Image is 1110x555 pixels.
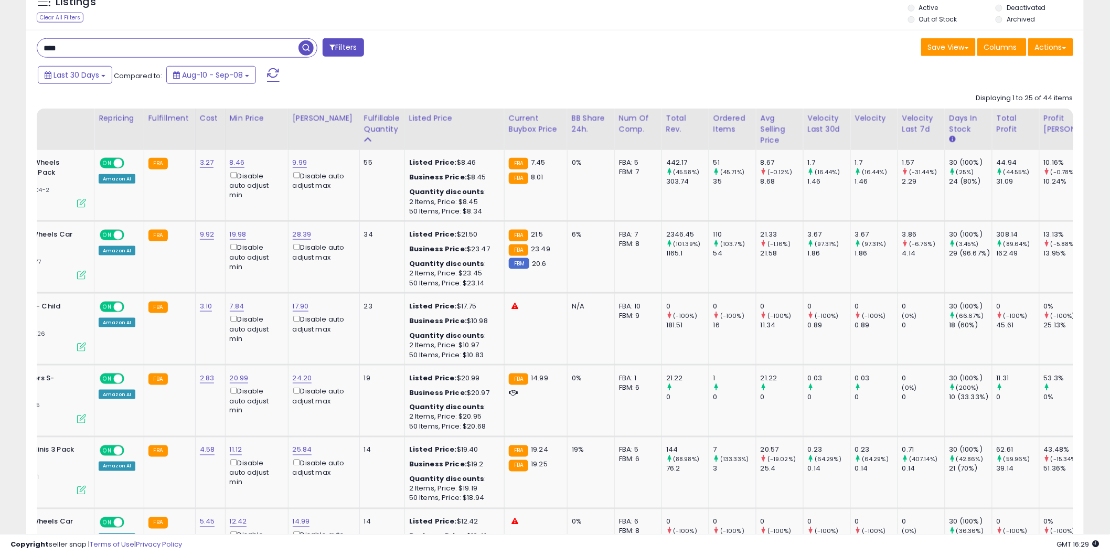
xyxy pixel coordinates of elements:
[531,172,543,182] span: 8.01
[902,373,945,383] div: 0
[409,207,496,216] div: 50 Items, Price: $8.34
[293,457,351,478] div: Disable auto adjust max
[808,158,850,167] div: 1.7
[230,170,280,200] div: Disable auto adjust min
[619,113,657,135] div: Num of Comp.
[230,157,245,168] a: 8.46
[409,172,467,182] b: Business Price:
[761,321,803,330] div: 11.34
[997,230,1039,239] div: 308.14
[815,240,839,248] small: (97.31%)
[720,312,744,320] small: (-100%)
[984,42,1017,52] span: Columns
[949,445,992,455] div: 30 (100%)
[409,475,496,484] div: :
[855,464,898,474] div: 0.14
[409,158,496,167] div: $8.46
[364,445,397,455] div: 14
[293,242,351,262] div: Disable auto adjust max
[409,316,496,326] div: $10.98
[767,455,796,464] small: (-19.02%)
[409,422,496,432] div: 50 Items, Price: $20.68
[909,168,937,176] small: (-31.44%)
[673,455,699,464] small: (88.98%)
[666,230,709,239] div: 2346.45
[230,457,280,487] div: Disable auto adjust min
[293,170,351,190] div: Disable auto adjust max
[409,484,496,494] div: 2 Items, Price: $19.19
[1051,455,1079,464] small: (-15.34%)
[200,229,215,240] a: 9.92
[666,321,709,330] div: 181.51
[200,157,214,168] a: 3.27
[123,231,140,240] span: OFF
[101,446,114,455] span: ON
[99,318,135,327] div: Amazon AI
[99,462,135,471] div: Amazon AI
[949,249,992,258] div: 29 (96.67%)
[200,517,215,527] a: 5.45
[997,113,1035,135] div: Total Profit
[949,113,988,135] div: Days In Stock
[409,445,457,455] b: Listed Price:
[949,158,992,167] div: 30 (100%)
[1028,38,1073,56] button: Actions
[230,386,280,415] div: Disable auto adjust min
[230,301,244,312] a: 7.84
[862,455,889,464] small: (64.29%)
[902,249,945,258] div: 4.14
[767,240,791,248] small: (-1.16%)
[855,249,898,258] div: 1.86
[767,312,792,320] small: (-100%)
[1051,312,1075,320] small: (-100%)
[673,240,700,248] small: (101.39%)
[409,157,457,167] b: Listed Price:
[713,445,756,455] div: 7
[808,177,850,186] div: 1.46
[409,388,467,398] b: Business Price:
[855,177,898,186] div: 1.46
[101,231,114,240] span: ON
[666,445,709,455] div: 144
[855,392,898,402] div: 0
[673,312,697,320] small: (-100%)
[977,38,1027,56] button: Columns
[761,445,803,455] div: 20.57
[720,168,744,176] small: (45.71%)
[619,445,654,455] div: FBA: 5
[572,302,606,311] div: N/A
[148,158,168,169] small: FBA
[531,229,543,239] span: 21.5
[531,244,550,254] span: 23.49
[902,230,945,239] div: 3.86
[293,113,355,124] div: [PERSON_NAME]
[148,113,191,124] div: Fulfillment
[509,445,528,457] small: FBA
[619,167,654,177] div: FBM: 7
[99,390,135,399] div: Amazon AI
[902,383,917,392] small: (0%)
[99,246,135,255] div: Amazon AI
[666,517,709,527] div: 0
[862,240,886,248] small: (97.31%)
[509,244,528,256] small: FBA
[761,158,803,167] div: 8.67
[619,230,654,239] div: FBA: 7
[855,373,898,383] div: 0.03
[230,242,280,272] div: Disable auto adjust min
[509,373,528,385] small: FBA
[808,230,850,239] div: 3.67
[761,230,803,239] div: 21.33
[572,158,606,167] div: 0%
[572,373,606,383] div: 0%
[902,392,945,402] div: 0
[148,302,168,313] small: FBA
[409,269,496,278] div: 2 Items, Price: $23.45
[364,373,397,383] div: 19
[37,13,83,23] div: Clear All Filters
[409,259,485,269] b: Quantity discounts
[293,445,312,455] a: 25.84
[409,279,496,288] div: 50 Items, Price: $23.14
[949,392,992,402] div: 10 (33.33%)
[136,539,182,549] a: Privacy Policy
